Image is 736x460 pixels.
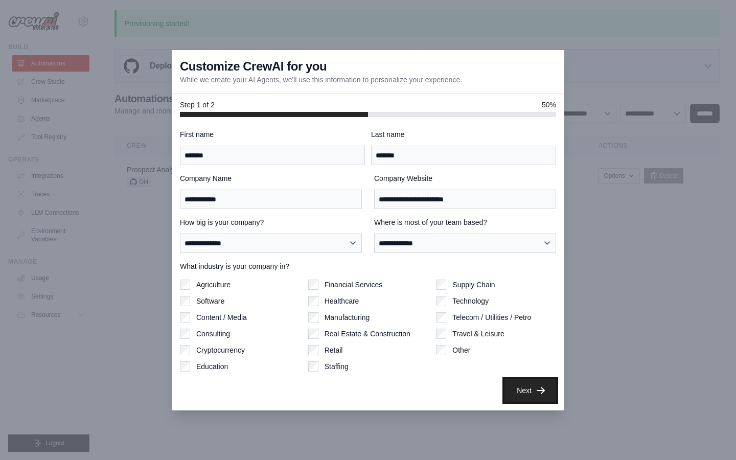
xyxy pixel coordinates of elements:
label: Retail [325,345,343,355]
label: Other [452,345,470,355]
label: Software [196,296,224,306]
button: Next [504,379,556,402]
label: Manufacturing [325,312,370,323]
label: Travel & Leisure [452,329,504,339]
span: 50% [542,100,556,110]
label: Technology [452,296,489,306]
label: Supply Chain [452,280,495,290]
label: Agriculture [196,280,231,290]
label: Education [196,361,228,372]
label: Financial Services [325,280,383,290]
label: First name [180,129,365,140]
label: Where is most of your team based? [374,217,556,227]
span: Step 1 of 2 [180,100,215,110]
label: Company Name [180,173,362,183]
label: Company Website [374,173,556,183]
label: Staffing [325,361,349,372]
h3: Customize CrewAI for you [180,58,327,75]
label: Cryptocurrency [196,345,245,355]
p: While we create your AI Agents, we'll use this information to personalize your experience. [180,75,462,85]
label: Content / Media [196,312,247,323]
label: Consulting [196,329,230,339]
label: What industry is your company in? [180,261,556,271]
label: Telecom / Utilities / Petro [452,312,531,323]
label: Real Estate & Construction [325,329,410,339]
label: Healthcare [325,296,359,306]
label: How big is your company? [180,217,362,227]
label: Last name [371,129,556,140]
